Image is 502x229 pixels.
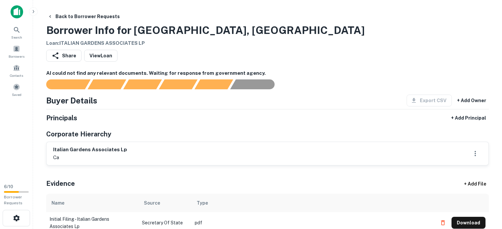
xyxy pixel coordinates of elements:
[12,92,21,97] span: Saved
[4,184,13,189] span: 6 / 10
[38,79,88,89] div: Sending borrower request to AI...
[9,54,24,59] span: Borrowers
[46,70,489,77] h6: AI could not find any relevant documents. Waiting for response from government agency.
[194,79,233,89] div: Principals found, still searching for contact information. This may take time...
[230,79,283,89] div: AI fulfillment process complete.
[46,22,365,38] h3: Borrower Info for [GEOGRAPHIC_DATA], [GEOGRAPHIC_DATA]
[46,129,111,139] h5: Corporate Hierarchy
[53,146,127,154] h6: italian gardens associates lp
[144,199,160,207] div: Source
[123,79,162,89] div: Documents found, AI parsing details...
[4,195,22,205] span: Borrower Requests
[454,95,489,106] button: + Add Owner
[2,62,31,79] a: Contacts
[84,50,117,62] a: ViewLoan
[449,112,489,124] button: + Add Principal
[139,194,191,212] th: Source
[46,194,139,212] th: Name
[2,23,31,41] a: Search
[10,73,23,78] span: Contacts
[2,81,31,99] a: Saved
[87,79,126,89] div: Your request is received and processing...
[53,154,127,161] p: ca
[2,43,31,60] a: Borrowers
[45,11,122,22] button: Back to Borrower Requests
[11,35,22,40] span: Search
[437,217,449,228] button: Delete file
[46,40,365,47] h6: Loan : ITALIAN GARDENS ASSOCIATES LP
[46,50,82,62] button: Share
[46,95,97,106] h4: Buyer Details
[452,217,485,229] button: Download
[191,194,434,212] th: Type
[469,176,502,208] iframe: Chat Widget
[11,5,23,18] img: capitalize-icon.png
[46,113,77,123] h5: Principals
[452,178,498,190] div: + Add File
[46,179,75,188] h5: Evidence
[197,199,208,207] div: Type
[51,199,64,207] div: Name
[159,79,197,89] div: Principals found, AI now looking for contact information...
